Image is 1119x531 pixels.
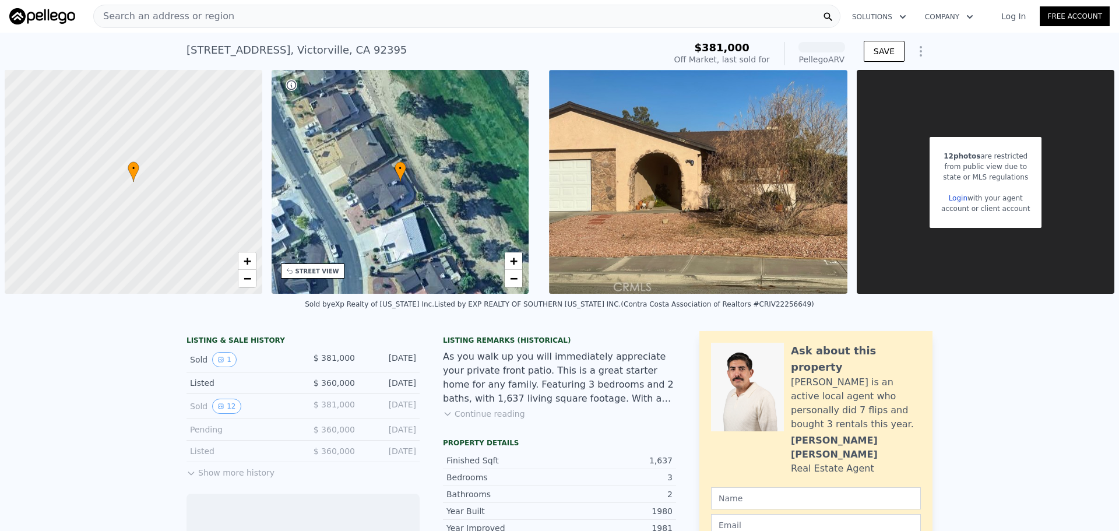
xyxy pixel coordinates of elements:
div: state or MLS regulations [941,172,1030,182]
button: View historical data [212,399,241,414]
span: $ 381,000 [314,400,355,409]
div: Sold by eXp Realty of [US_STATE] Inc . [305,300,434,308]
button: Show more history [186,462,275,479]
div: 1,637 [559,455,673,466]
a: Zoom in [238,252,256,270]
span: $ 360,000 [314,425,355,434]
span: $ 360,000 [314,378,355,388]
button: Show Options [909,40,932,63]
span: $ 360,000 [314,446,355,456]
div: STREET VIEW [295,267,339,276]
button: Solutions [843,6,916,27]
div: [DATE] [364,377,416,389]
div: Listed by EXP REALTY OF SOUTHERN [US_STATE] INC. (Contra Costa Association of Realtors #CRIV22256... [434,300,814,308]
span: 12 photos [944,152,980,160]
button: Company [916,6,983,27]
span: • [128,163,139,174]
div: Off Market, last sold for [674,54,770,65]
span: $ 381,000 [314,353,355,363]
span: + [510,254,518,268]
span: + [243,254,251,268]
div: [DATE] [364,424,416,435]
button: View historical data [212,352,237,367]
a: Login [949,194,967,202]
div: Property details [443,438,676,448]
div: As you walk up you will immediately appreciate your private front patio. This is a great starter ... [443,350,676,406]
div: 1980 [559,505,673,517]
div: 3 [559,472,673,483]
a: Zoom out [505,270,522,287]
div: [PERSON_NAME] is an active local agent who personally did 7 flips and bought 3 rentals this year. [791,375,921,431]
a: Log In [987,10,1040,22]
a: Zoom in [505,252,522,270]
div: Sold [190,399,294,414]
a: Free Account [1040,6,1110,26]
div: Real Estate Agent [791,462,874,476]
div: • [395,161,406,182]
div: account or client account [941,203,1030,214]
div: [STREET_ADDRESS] , Victorville , CA 92395 [186,42,407,58]
div: Finished Sqft [446,455,559,466]
div: [PERSON_NAME] [PERSON_NAME] [791,434,921,462]
span: − [243,271,251,286]
a: Zoom out [238,270,256,287]
div: Bathrooms [446,488,559,500]
input: Name [711,487,921,509]
div: Ask about this property [791,343,921,375]
span: • [395,163,406,174]
div: [DATE] [364,445,416,457]
span: with your agent [967,194,1023,202]
span: Search an address or region [94,9,234,23]
span: $381,000 [694,41,749,54]
img: Pellego [9,8,75,24]
div: Listing Remarks (Historical) [443,336,676,345]
div: LISTING & SALE HISTORY [186,336,420,347]
div: Sold [190,352,294,367]
div: [DATE] [364,352,416,367]
div: 2 [559,488,673,500]
div: Pending [190,424,294,435]
img: Sale: 166188578 Parcel: 14458603 [549,70,847,294]
div: [DATE] [364,399,416,414]
div: Pellego ARV [798,54,845,65]
span: − [510,271,518,286]
div: Bedrooms [446,472,559,483]
div: from public view due to [941,161,1030,172]
div: • [128,161,139,182]
button: SAVE [864,41,905,62]
div: Year Built [446,505,559,517]
div: are restricted [941,151,1030,161]
button: Continue reading [443,408,525,420]
div: Listed [190,377,294,389]
div: Listed [190,445,294,457]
